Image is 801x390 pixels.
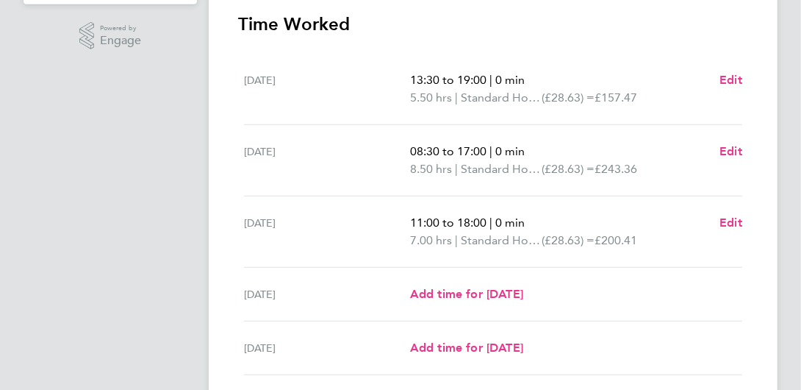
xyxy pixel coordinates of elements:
[100,35,141,47] span: Engage
[542,91,595,104] span: (£28.63) =
[461,89,542,107] span: Standard Hourly
[719,214,742,232] a: Edit
[595,233,637,247] span: £200.41
[244,286,410,303] div: [DATE]
[542,233,595,247] span: (£28.63) =
[495,73,525,87] span: 0 min
[595,91,637,104] span: £157.47
[461,160,542,178] span: Standard Hourly
[410,73,486,87] span: 13:30 to 19:00
[489,144,492,158] span: |
[410,341,523,355] span: Add time for [DATE]
[238,13,748,36] h3: Time Worked
[100,22,141,35] span: Powered by
[244,214,410,249] div: [DATE]
[595,162,637,176] span: £243.36
[489,73,492,87] span: |
[410,286,523,303] a: Add time for [DATE]
[719,73,742,87] span: Edit
[495,144,525,158] span: 0 min
[410,339,523,357] a: Add time for [DATE]
[719,216,742,230] span: Edit
[410,91,452,104] span: 5.50 hrs
[495,216,525,230] span: 0 min
[455,162,458,176] span: |
[461,232,542,249] span: Standard Hourly
[455,233,458,247] span: |
[244,143,410,178] div: [DATE]
[244,71,410,107] div: [DATE]
[79,22,142,50] a: Powered byEngage
[410,162,452,176] span: 8.50 hrs
[719,71,742,89] a: Edit
[719,143,742,160] a: Edit
[719,144,742,158] span: Edit
[410,233,452,247] span: 7.00 hrs
[410,144,486,158] span: 08:30 to 17:00
[410,287,523,301] span: Add time for [DATE]
[410,216,486,230] span: 11:00 to 18:00
[489,216,492,230] span: |
[244,339,410,357] div: [DATE]
[542,162,595,176] span: (£28.63) =
[455,91,458,104] span: |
